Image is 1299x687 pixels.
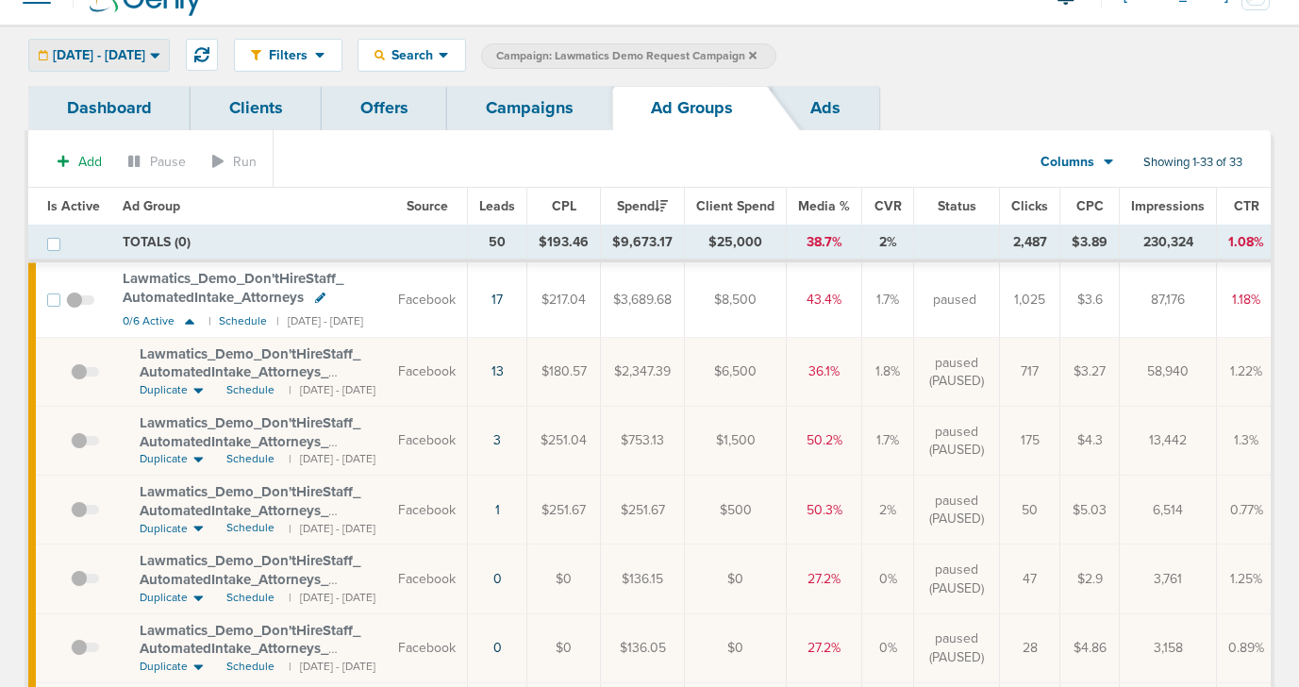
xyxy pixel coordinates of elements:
td: $3.89 [1060,226,1120,261]
td: 27.2% [787,545,862,613]
span: Lawmatics_ Demo_ Don'tHireStaff_ AutomatedIntake_ Attorneys_ [DATE]?id=189&cmp_ id=9658066 [140,414,360,468]
td: 1.25% [1217,545,1276,613]
span: Duplicate [140,659,188,675]
td: $2.9 [1060,545,1120,613]
td: paused (PAUSED) [914,338,1000,407]
span: CVR [874,198,902,214]
td: Facebook [387,260,468,337]
td: $3.6 [1060,260,1120,337]
td: $193.46 [527,226,601,261]
small: Schedule [219,314,267,328]
span: Leads [479,198,515,214]
td: 13,442 [1120,407,1217,476]
td: $4.86 [1060,613,1120,682]
td: 1.7% [862,407,914,476]
span: Campaign: Lawmatics Demo Request Campaign [496,48,757,64]
span: Search [385,47,439,63]
small: | [DATE] - [DATE] [289,382,375,398]
span: Lawmatics_ Demo_ Don'tHireStaff_ AutomatedIntake_ Attorneys [123,270,343,306]
span: Lawmatics_ Demo_ Don'tHireStaff_ AutomatedIntake_ Attorneys_ [DATE]?id=189&cmp_ id=9658066 [140,483,360,537]
a: Campaigns [447,86,612,130]
span: Is Active [47,198,100,214]
span: 0/6 Active [123,314,175,328]
td: Facebook [387,407,468,476]
span: Duplicate [140,521,188,537]
a: Dashboard [28,86,191,130]
span: Impressions [1131,198,1205,214]
small: | [DATE] - [DATE] [289,659,375,675]
span: Ad Group [123,198,180,214]
td: 6,514 [1120,476,1217,545]
td: $6,500 [685,338,787,407]
td: $5.03 [1060,476,1120,545]
td: $753.13 [601,407,685,476]
td: $217.04 [527,260,601,337]
td: paused (PAUSED) [914,476,1000,545]
td: $0 [685,545,787,613]
a: 13 [491,363,504,379]
td: $3.27 [1060,338,1120,407]
td: 1.8% [862,338,914,407]
td: $0 [527,613,601,682]
span: paused [933,291,976,310]
span: CPC [1076,198,1104,214]
td: $2,347.39 [601,338,685,407]
a: 0 [493,571,502,587]
td: 1.22% [1217,338,1276,407]
td: paused (PAUSED) [914,545,1000,613]
td: $4.3 [1060,407,1120,476]
small: | [208,314,209,328]
td: 36.1% [787,338,862,407]
small: | [DATE] - [DATE] [289,451,375,467]
td: 58,940 [1120,338,1217,407]
td: 1.3% [1217,407,1276,476]
td: 3,158 [1120,613,1217,682]
td: $180.57 [527,338,601,407]
td: 27.2% [787,613,862,682]
span: Add [78,154,102,170]
td: $251.04 [527,407,601,476]
td: $251.67 [527,476,601,545]
td: Facebook [387,613,468,682]
span: CTR [1234,198,1259,214]
td: 1.18% [1217,260,1276,337]
td: $136.05 [601,613,685,682]
a: Offers [322,86,447,130]
a: 1 [495,502,500,518]
a: 3 [493,432,501,448]
span: Schedule [226,451,275,467]
td: $3,689.68 [601,260,685,337]
span: Lawmatics_ Demo_ Don'tHireStaff_ AutomatedIntake_ Attorneys_ [DATE]?id=189&cmp_ id=9658066 [140,622,360,676]
td: 175 [1000,407,1060,476]
span: Columns [1041,153,1094,172]
td: 50.2% [787,407,862,476]
td: $25,000 [685,226,787,261]
span: Lawmatics_ Demo_ Don'tHireStaff_ AutomatedIntake_ Attorneys_ [DATE]?id=189&cmp_ id=9658066 [140,552,360,606]
td: 50 [468,226,527,261]
td: 3,761 [1120,545,1217,613]
small: | [DATE] - [DATE] [289,521,375,537]
span: Duplicate [140,451,188,467]
span: CPL [552,198,576,214]
td: $251.67 [601,476,685,545]
td: $9,673.17 [601,226,685,261]
td: 230,324 [1120,226,1217,261]
td: 38.7% [787,226,862,261]
td: 47 [1000,545,1060,613]
td: 0% [862,613,914,682]
td: 0% [862,545,914,613]
a: Ad Groups [612,86,772,130]
td: 0.89% [1217,613,1276,682]
span: Showing 1-33 of 33 [1143,155,1242,171]
a: Ads [772,86,879,130]
button: Add [47,148,112,176]
td: 43.4% [787,260,862,337]
td: $8,500 [685,260,787,337]
td: TOTALS (0) [111,226,468,261]
td: 0.77% [1217,476,1276,545]
span: Schedule [226,659,275,675]
td: 28 [1000,613,1060,682]
td: 2% [862,476,914,545]
td: 50.3% [787,476,862,545]
a: Clients [191,86,322,130]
